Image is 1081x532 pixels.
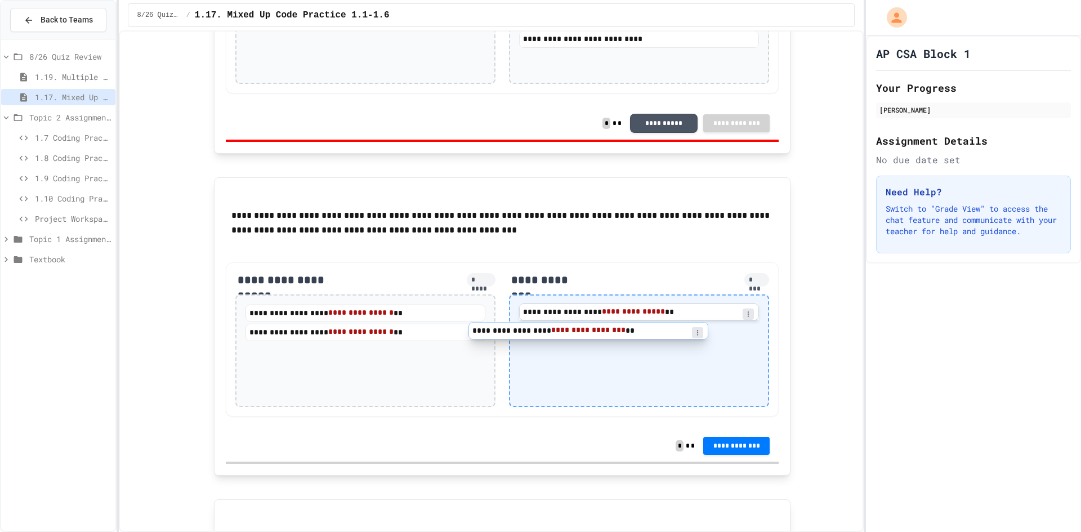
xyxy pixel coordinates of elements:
span: 1.8 Coding Practice [35,152,111,164]
span: Topic 2 Assignments [29,111,111,123]
span: 1.17. Mixed Up Code Practice 1.1-1.6 [35,91,111,103]
div: [PERSON_NAME] [879,105,1067,115]
h2: Your Progress [876,80,1071,96]
p: Switch to "Grade View" to access the chat feature and communicate with your teacher for help and ... [886,203,1061,237]
span: / [186,11,190,20]
span: 1.10 Coding Practice [35,193,111,204]
span: 1.9 Coding Practice [35,172,111,184]
span: 8/26 Quiz Review [29,51,111,62]
span: Back to Teams [41,14,93,26]
span: 1.7 Coding Practice [35,132,111,144]
div: My Account [875,5,910,30]
span: Topic 1 Assignments [29,233,111,245]
span: 1.17. Mixed Up Code Practice 1.1-1.6 [195,8,390,22]
span: 8/26 Quiz Review [137,11,182,20]
button: Back to Teams [10,8,106,32]
span: 1.19. Multiple Choice Exercises for Unit 1a (1.1-1.6) [35,71,111,83]
div: No due date set [876,153,1071,167]
h1: AP CSA Block 1 [876,46,971,61]
span: Project Workspace [35,213,111,225]
h2: Assignment Details [876,133,1071,149]
h3: Need Help? [886,185,1061,199]
span: Textbook [29,253,111,265]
